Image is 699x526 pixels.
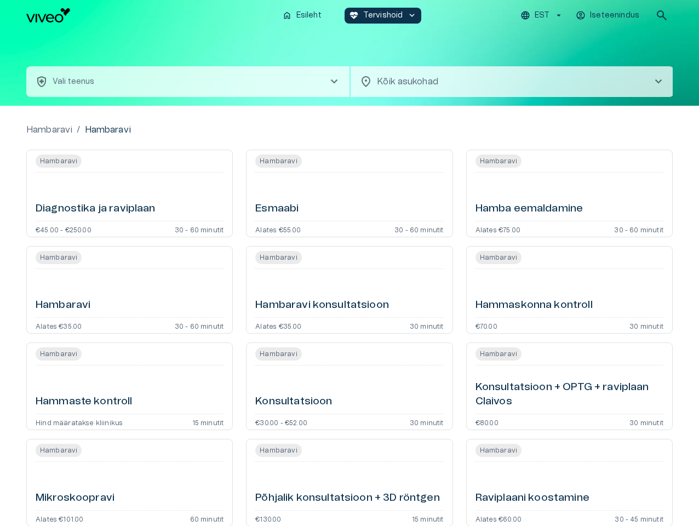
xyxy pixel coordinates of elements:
span: health_and_safety [35,75,48,88]
a: Open service booking details [466,150,673,237]
p: 30 minutit [410,322,444,329]
p: 30 - 60 minutit [175,322,224,329]
span: Hambaravi [475,444,522,457]
p: €130.00 [255,515,281,522]
p: Tervishoid [363,10,403,21]
p: €45.00 - €250.00 [36,226,91,232]
p: €30.00 - €52.00 [255,419,307,425]
p: €70.00 [475,322,497,329]
h6: Mikroskoopravi [36,491,114,506]
span: Hambaravi [255,251,301,264]
span: search [655,9,668,22]
a: Open service booking details [26,150,233,237]
button: EST [519,8,565,24]
a: Open service booking details [26,342,233,430]
h6: Esmaabi [255,202,299,216]
p: 30 - 60 minutit [394,226,444,232]
a: Hambaravi [26,123,72,136]
p: Hind määratakse kliinikus [36,419,123,425]
button: ecg_heartTervishoidkeyboard_arrow_down [345,8,422,24]
p: Esileht [296,10,322,21]
h6: Hamba eemaldamine [475,202,583,216]
span: Hambaravi [475,251,522,264]
span: ecg_heart [349,10,359,20]
p: EST [535,10,549,21]
span: Hambaravi [475,155,522,168]
h6: Põhjalik konsultatsioon + 3D röntgen [255,491,439,506]
span: Hambaravi [475,347,522,361]
a: Open service booking details [246,246,452,334]
p: 15 minutit [192,419,224,425]
button: Iseteenindus [574,8,642,24]
h6: Hammaste kontroll [36,395,133,409]
p: Vali teenus [53,76,95,88]
span: Hambaravi [255,444,301,457]
button: health_and_safetyVali teenuschevron_right [26,66,349,97]
span: chevron_right [652,75,665,88]
a: Open service booking details [466,246,673,334]
p: 30 minutit [629,322,663,329]
span: keyboard_arrow_down [407,10,417,20]
span: chevron_right [328,75,341,88]
p: Alates €35.00 [36,322,82,329]
span: Hambaravi [36,251,82,264]
a: Open service booking details [246,150,452,237]
h6: Hammaskonna kontroll [475,298,593,313]
p: 30 minutit [410,419,444,425]
p: 30 minutit [629,419,663,425]
h6: Hambaravi konsultatsioon [255,298,389,313]
a: Open service booking details [246,342,452,430]
a: Navigate to homepage [26,8,273,22]
p: 30 - 60 minutit [614,226,663,232]
span: Hambaravi [255,155,301,168]
p: Kõik asukohad [377,75,634,88]
span: home [282,10,292,20]
span: Hambaravi [36,155,82,168]
a: Open service booking details [466,342,673,430]
h6: Hambaravi [36,298,90,313]
h6: Raviplaani koostamine [475,491,589,506]
span: Hambaravi [36,444,82,457]
button: homeEsileht [278,8,327,24]
p: Alates €101.00 [36,515,83,522]
p: Alates €35.00 [255,322,301,329]
h6: Konsultatsioon [255,395,332,409]
p: 15 minutit [412,515,444,522]
button: open search modal [651,4,673,26]
span: location_on [359,75,373,88]
span: Hambaravi [255,347,301,361]
p: 60 minutit [190,515,224,522]
p: €80.00 [475,419,499,425]
h6: Diagnostika ja raviplaan [36,202,156,216]
p: / [77,123,80,136]
a: Open service booking details [26,246,233,334]
p: Iseteenindus [590,10,639,21]
h6: Konsultatsioon + OPTG + raviplaan Claivos [475,380,663,409]
p: Alates €55.00 [255,226,301,232]
iframe: Help widget launcher [614,476,699,507]
p: 30 - 60 minutit [175,226,224,232]
img: Viveo logo [26,8,70,22]
p: Hambaravi [85,123,131,136]
p: Alates €75.00 [475,226,520,232]
p: Alates €60.00 [475,515,522,522]
span: Hambaravi [36,347,82,361]
p: 30 - 45 minutit [615,515,663,522]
